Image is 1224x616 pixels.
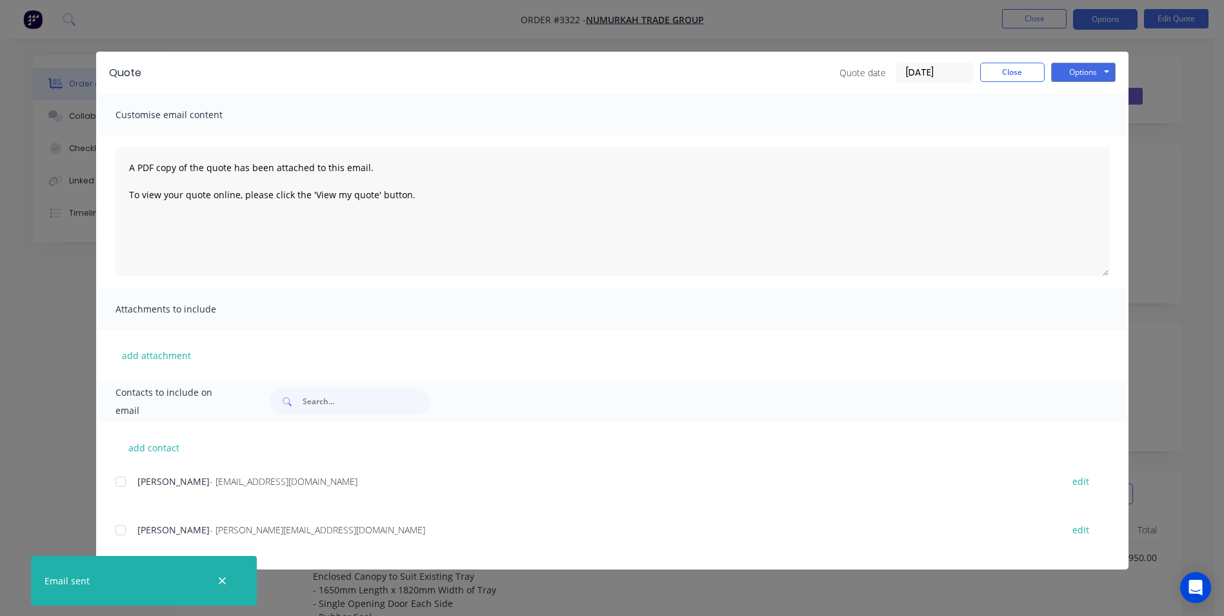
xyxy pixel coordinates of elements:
[210,524,425,536] span: - [PERSON_NAME][EMAIL_ADDRESS][DOMAIN_NAME]
[1065,473,1097,490] button: edit
[115,300,257,318] span: Attachments to include
[115,384,237,420] span: Contacts to include on email
[115,438,193,457] button: add contact
[839,66,886,79] span: Quote date
[109,65,141,81] div: Quote
[210,475,357,488] span: - [EMAIL_ADDRESS][DOMAIN_NAME]
[115,345,197,365] button: add attachment
[137,524,210,536] span: [PERSON_NAME]
[45,574,90,588] div: Email sent
[115,147,1109,276] textarea: A PDF copy of the quote has been attached to this email. To view your quote online, please click ...
[137,475,210,488] span: [PERSON_NAME]
[303,389,430,415] input: Search...
[1180,572,1211,603] div: Open Intercom Messenger
[1065,521,1097,539] button: edit
[1051,63,1116,82] button: Options
[980,63,1045,82] button: Close
[115,106,257,124] span: Customise email content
